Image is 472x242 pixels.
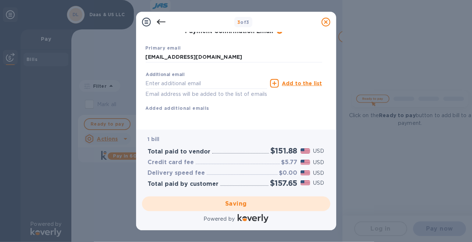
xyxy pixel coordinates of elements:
input: Enter your primary name [146,52,322,63]
b: 1 bill [148,136,160,142]
img: Logo [238,214,269,223]
p: USD [313,169,324,177]
h2: $151.88 [270,146,298,155]
img: USD [301,160,310,165]
p: USD [313,147,324,155]
h3: $5.77 [281,159,298,166]
h2: $157.65 [270,178,298,188]
p: USD [313,159,324,166]
img: USD [301,170,310,176]
p: Powered by [203,215,235,223]
input: Enter additional email [146,78,267,89]
h3: $0.00 [279,170,298,177]
u: Add to the list [282,80,322,86]
p: USD [313,179,324,187]
img: USD [301,180,310,185]
span: 3 [237,19,240,25]
p: Email address will be added to the list of emails [146,90,267,98]
b: Primary email [146,45,181,51]
b: of 3 [237,19,249,25]
label: Additional email [146,73,185,77]
h3: Credit card fee [148,159,194,166]
h3: Total paid to vendor [148,148,211,155]
b: Added additional emails [146,105,209,111]
h3: Delivery speed fee [148,170,205,177]
h3: Total paid by customer [148,181,219,188]
img: USD [301,148,310,153]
